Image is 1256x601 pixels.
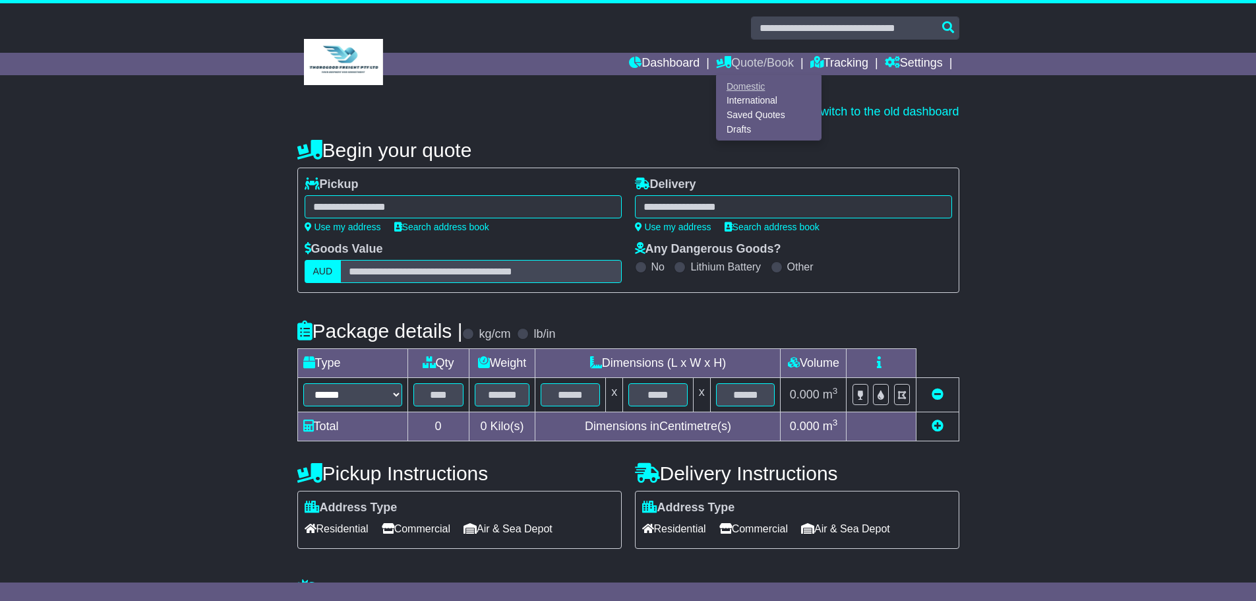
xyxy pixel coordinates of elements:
sup: 3 [833,418,838,427]
label: Any Dangerous Goods? [635,242,781,257]
a: Settings [885,53,943,75]
span: Air & Sea Depot [801,519,890,539]
a: Search address book [725,222,820,232]
td: x [693,378,710,412]
a: Search address book [394,222,489,232]
a: Remove this item [932,388,943,401]
h4: Begin your quote [297,139,959,161]
span: Air & Sea Depot [464,519,553,539]
label: Lithium Battery [690,261,761,273]
a: Saved Quotes [717,108,821,123]
a: Switch to the old dashboard [800,105,959,118]
span: Commercial [719,519,788,539]
span: Commercial [382,519,450,539]
h4: Pickup Instructions [297,462,622,484]
label: Address Type [642,501,735,515]
span: 0.000 [790,388,820,401]
td: Dimensions (L x W x H) [535,349,781,378]
a: Dashboard [629,53,700,75]
a: International [717,94,821,108]
a: Use my address [305,222,381,232]
label: Goods Value [305,242,383,257]
span: m [823,420,838,433]
label: lb/in [533,327,555,342]
td: Total [297,412,407,441]
label: Delivery [635,177,696,192]
sup: 3 [833,386,838,396]
td: Volume [781,349,847,378]
span: 0.000 [790,420,820,433]
span: m [823,388,838,401]
a: Quote/Book [716,53,794,75]
td: Qty [407,349,469,378]
a: Tracking [810,53,868,75]
label: No [651,261,665,273]
span: 0 [480,420,487,433]
h4: Package details | [297,320,463,342]
td: 0 [407,412,469,441]
span: Residential [642,519,706,539]
label: AUD [305,260,342,283]
td: Weight [469,349,535,378]
a: Domestic [717,79,821,94]
label: Pickup [305,177,359,192]
label: kg/cm [479,327,510,342]
a: Add new item [932,420,943,433]
label: Other [787,261,814,273]
td: Dimensions in Centimetre(s) [535,412,781,441]
td: x [606,378,623,412]
a: Use my address [635,222,711,232]
h4: Warranty & Insurance [297,579,959,600]
label: Address Type [305,501,398,515]
h4: Delivery Instructions [635,462,959,484]
span: Residential [305,519,369,539]
a: Drafts [717,122,821,137]
td: Kilo(s) [469,412,535,441]
td: Type [297,349,407,378]
div: Quote/Book [716,75,822,141]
